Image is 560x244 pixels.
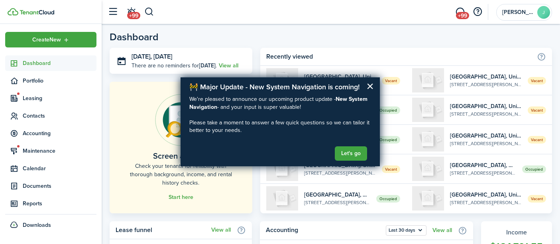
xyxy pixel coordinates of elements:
[304,191,370,199] widget-list-item-title: [GEOGRAPHIC_DATA], Unit Apt A
[155,94,207,146] img: Online payments
[450,102,522,110] widget-list-item-title: [GEOGRAPHIC_DATA], Unit 2
[144,5,154,19] button: Search
[199,61,216,70] b: [DATE]
[128,162,234,187] home-placeholder-description: Check your tenants for reliability with thorough background, income, and rental history checks.
[211,227,231,233] a: View all
[386,225,426,236] button: Open menu
[432,227,452,234] a: View all
[502,10,534,15] span: Jodi
[522,165,546,173] span: Occupied
[376,136,400,144] span: Occupied
[412,127,444,152] img: 2
[450,132,522,140] widget-list-item-title: [GEOGRAPHIC_DATA], Unit 2
[8,8,18,16] img: TenantCloud
[450,191,522,199] widget-list-item-title: [GEOGRAPHIC_DATA], Unit 2
[528,195,546,203] span: Vacant
[528,77,546,85] span: Vacant
[23,199,96,208] span: Reports
[412,68,444,92] img: 2
[450,73,522,81] widget-list-item-title: [GEOGRAPHIC_DATA], Unit 2
[376,195,400,203] span: Occupied
[452,2,468,22] a: Messaging
[412,186,444,211] img: 2
[266,186,298,211] img: Apt A
[537,6,550,19] avatar-text: J
[382,77,400,85] span: Vacant
[219,61,238,70] a: View all
[189,119,371,134] p: Please take a moment to answer a few quick questions so we can tailor it better to your needs.
[450,161,516,169] widget-list-item-title: [GEOGRAPHIC_DATA], Unit Apt A
[471,5,484,19] button: Open resource center
[23,59,96,67] span: Dashboard
[169,194,193,201] a: Start here
[153,150,208,162] home-placeholder-title: Screen a tenant
[450,110,522,118] widget-list-item-description: [STREET_ADDRESS][PERSON_NAME]
[366,80,374,92] button: Close
[450,140,522,147] widget-list-item-description: [STREET_ADDRESS][PERSON_NAME]
[23,77,96,85] span: Portfolio
[132,52,246,62] h3: [DATE], [DATE]
[304,169,376,177] widget-list-item-description: [STREET_ADDRESS][PERSON_NAME]
[489,228,544,237] widget-stats-title: Income
[304,199,370,206] widget-list-item-description: [STREET_ADDRESS][PERSON_NAME][PERSON_NAME]
[23,164,96,173] span: Calendar
[217,103,301,111] span: - and your input is super valuable!
[382,165,400,173] span: Vacant
[23,129,96,138] span: Accounting
[23,94,96,102] span: Leasing
[23,112,96,120] span: Contacts
[127,12,140,19] span: +99
[266,157,298,181] img: 2
[5,32,96,47] button: Open menu
[456,12,469,19] span: +99
[412,157,444,181] img: Apt A
[105,4,120,20] button: Open sidebar
[23,147,96,155] span: Maintenance
[450,199,522,206] widget-list-item-description: [STREET_ADDRESS][PERSON_NAME]
[450,169,516,177] widget-list-item-description: [STREET_ADDRESS][PERSON_NAME][PERSON_NAME]
[189,95,369,111] strong: New System Navigation
[32,37,61,43] span: Create New
[20,10,54,15] img: TenantCloud
[124,2,139,22] a: Notifications
[189,95,336,103] span: We're pleased to announce our upcoming product update -
[335,146,367,161] button: Let's go
[528,136,546,144] span: Vacant
[450,81,522,88] widget-list-item-description: [STREET_ADDRESS][PERSON_NAME]
[528,106,546,114] span: Vacant
[189,83,371,92] h2: 🚧 Major Update - New System Navigation is coming!
[386,225,426,236] button: Last 30 days
[266,52,533,61] home-widget-title: Recently viewed
[266,225,382,236] home-widget-title: Accounting
[23,182,96,190] span: Documents
[110,32,159,42] header-page-title: Dashboard
[116,225,207,235] home-widget-title: Lease funnel
[412,98,444,122] img: 2
[376,106,400,114] span: Occupied
[266,68,298,92] img: 20
[132,61,217,70] p: There are no reminders for .
[304,73,376,81] widget-list-item-title: [GEOGRAPHIC_DATA], Unit 20
[23,221,51,229] span: Downloads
